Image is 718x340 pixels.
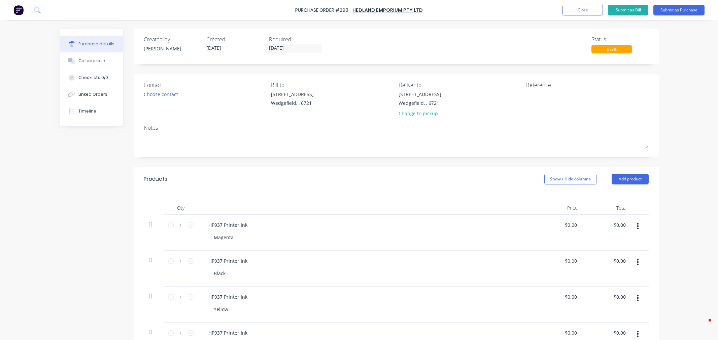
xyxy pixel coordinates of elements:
[591,45,632,53] div: Draft
[144,35,201,43] div: Created by
[144,175,167,183] div: Products
[203,328,253,338] div: HP937 Printer Ink
[60,103,123,120] button: Timeline
[271,99,314,107] div: Wedgefield, , 6721
[60,86,123,103] button: Linked Orders
[399,91,441,98] div: [STREET_ADDRESS]
[144,81,266,89] div: Contact
[78,58,105,64] div: Collaborate
[608,5,648,15] button: Submit as Bill
[399,81,521,89] div: Deliver to
[544,174,596,184] button: Show / Hide columns
[78,41,114,47] div: Purchase details
[295,7,352,14] div: Purchase Order #298 -
[526,81,649,89] div: Reference
[144,124,649,132] div: Notes
[352,7,423,13] a: Hedland Emporium Pty Ltd
[208,304,234,314] div: Yellow
[653,5,705,15] button: Submit as Purchase
[78,108,96,114] div: Timeline
[78,91,107,97] div: Linked Orders
[144,91,178,98] div: Choose contact
[399,110,441,117] div: Change to pickup
[208,268,231,278] div: Black
[562,5,603,15] button: Close
[612,174,649,184] button: Add product
[271,91,314,98] div: [STREET_ADDRESS]
[144,45,201,52] div: [PERSON_NAME]
[60,36,123,52] button: Purchase details
[399,99,441,107] div: Wedgefield, , 6721
[78,75,108,81] div: Checklists 0/0
[534,201,583,215] div: Price
[206,35,264,43] div: Created
[60,69,123,86] button: Checklists 0/0
[591,35,649,43] div: Status
[60,52,123,69] button: Collaborate
[203,220,253,230] div: HP937 Printer Ink
[271,81,394,89] div: Bill to
[269,35,326,43] div: Required
[13,5,24,15] img: Factory
[203,292,253,302] div: HP937 Printer Ink
[164,201,198,215] div: Qty
[208,232,239,242] div: Magenta
[203,256,253,266] div: HP937 Printer Ink
[583,201,632,215] div: Total
[695,317,711,333] iframe: Intercom live chat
